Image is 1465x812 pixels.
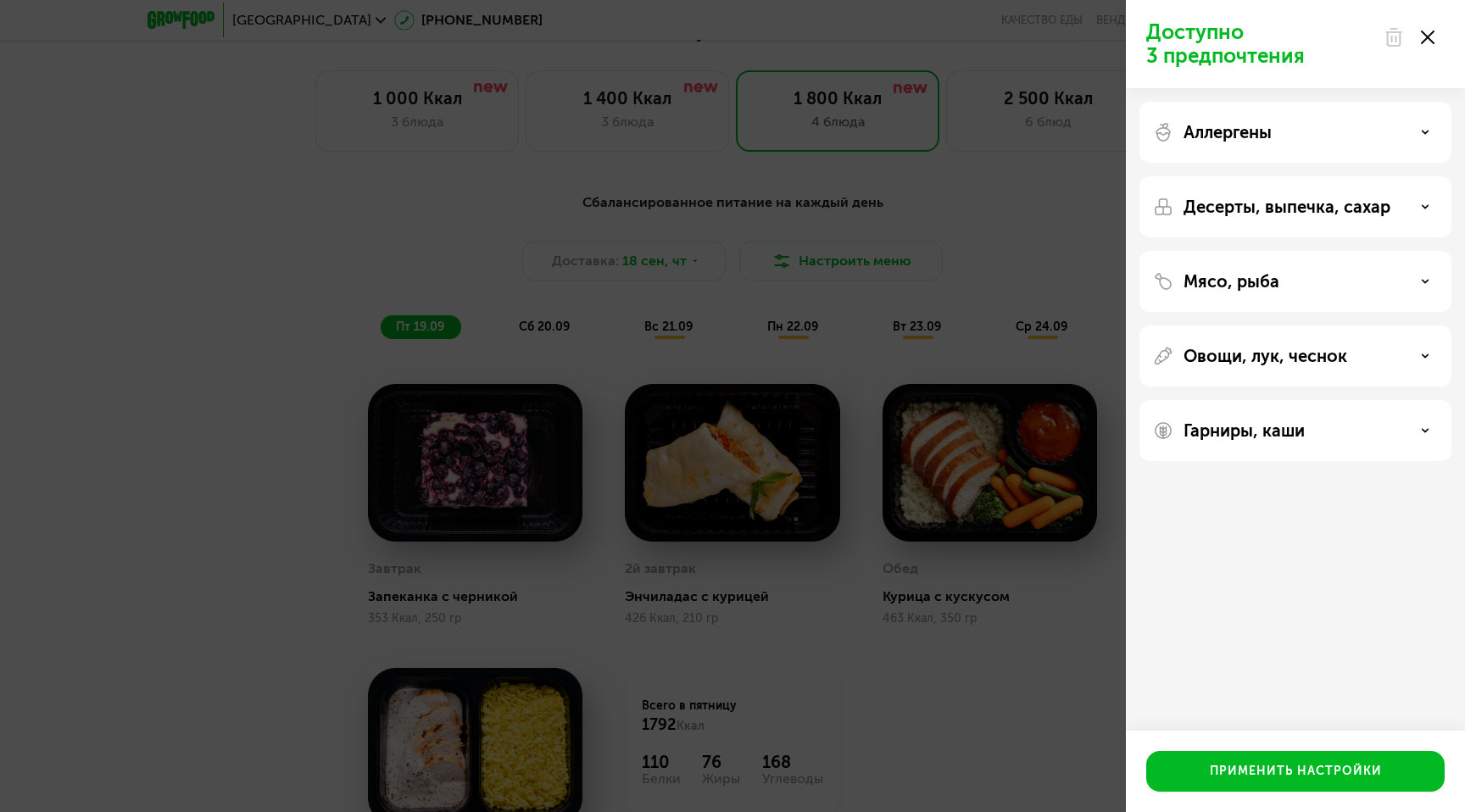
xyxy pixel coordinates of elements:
p: Аллергены [1184,122,1272,142]
p: Доступно 3 предпочтения [1146,20,1373,68]
button: Применить настройки [1146,751,1445,792]
p: Овощи, лук, чеснок [1184,346,1347,366]
div: Применить настройки [1210,763,1382,780]
p: Десерты, выпечка, сахар [1184,197,1390,217]
p: Гарниры, каши [1184,420,1305,441]
p: Мясо, рыба [1184,271,1279,292]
